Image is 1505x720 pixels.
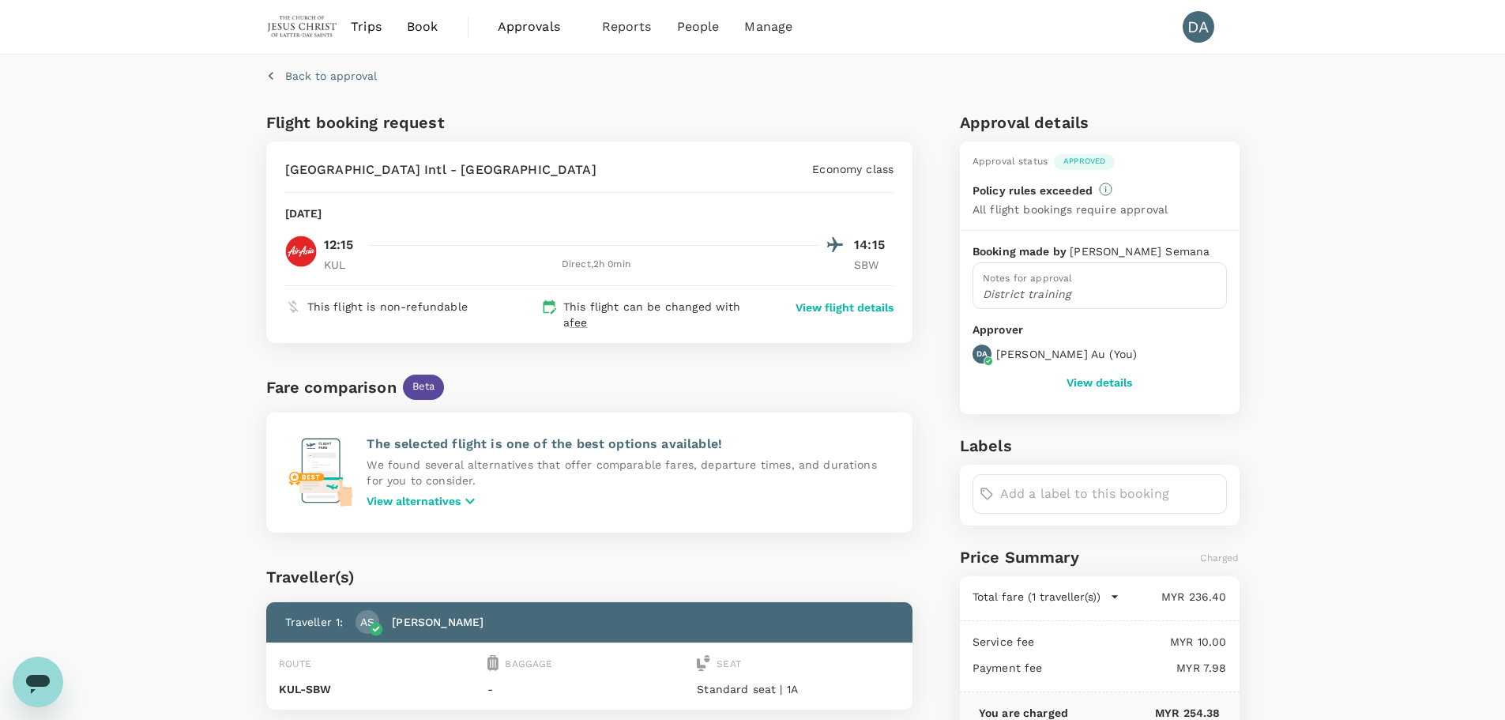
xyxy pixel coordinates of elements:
p: DA [976,349,988,360]
div: Fare comparison [266,375,397,400]
span: Baggage [505,658,552,669]
button: Back to approval [266,68,377,84]
p: Service fee [973,634,1035,650]
span: Charged [1200,552,1239,564]
p: Approver [973,322,1227,338]
p: District training [983,286,1217,302]
span: fee [570,316,587,329]
p: Booking made by [973,243,1070,259]
span: Reports [602,17,652,36]
p: Economy class [812,161,894,177]
p: [PERSON_NAME] Semana [1070,243,1210,259]
p: The selected flight is one of the best options available! [367,435,894,454]
p: 12:15 [324,236,354,254]
button: View alternatives [367,492,480,511]
p: MYR 10.00 [1035,634,1227,650]
p: [DATE] [285,205,322,221]
div: Traveller(s) [266,564,913,590]
p: We found several alternatives that offer comparable fares, departure times, and durations for you... [367,457,894,488]
p: KUL - SBW [279,681,482,697]
span: Beta [403,379,445,394]
img: The Malaysian Church of Jesus Christ of Latter-day Saints [266,9,339,44]
input: Add a label to this booking [1000,481,1220,507]
p: - [487,681,690,697]
button: View flight details [796,300,894,315]
span: Book [407,17,438,36]
div: Approval status [973,154,1048,170]
button: Total fare (1 traveller(s)) [973,589,1119,605]
div: Direct , 2h 0min [373,257,820,273]
img: baggage-icon [487,655,499,671]
p: [PERSON_NAME] [392,614,483,630]
p: Policy rules exceeded [973,183,1093,198]
h6: Labels [960,433,1240,458]
span: Seat [717,658,741,669]
p: MYR 236.40 [1119,589,1227,605]
span: Manage [744,17,792,36]
p: Total fare (1 traveller(s)) [973,589,1101,605]
span: Trips [351,17,382,36]
img: AK [285,236,317,267]
p: [GEOGRAPHIC_DATA] Intl - [GEOGRAPHIC_DATA] [285,160,596,179]
span: Approved [1054,156,1115,167]
button: View details [1067,376,1132,389]
p: 14:15 [854,236,894,254]
img: seat-icon [697,655,710,671]
span: Notes for approval [983,273,1073,284]
h6: Flight booking request [266,110,586,135]
span: People [677,17,720,36]
iframe: Button to launch messaging window [13,657,63,707]
p: Standard seat | 1A [697,681,900,697]
span: Approvals [498,17,577,36]
p: All flight bookings require approval [973,202,1168,217]
p: Back to approval [285,68,377,84]
p: AS [360,614,374,630]
p: This flight can be changed with a [563,299,766,330]
span: Route [279,658,312,669]
p: Payment fee [973,660,1043,676]
p: This flight is non-refundable [307,299,468,315]
p: MYR 7.98 [1043,660,1227,676]
h6: Approval details [960,110,1240,135]
div: DA [1183,11,1214,43]
p: [PERSON_NAME] Au ( You ) [996,346,1137,362]
p: View alternatives [367,493,461,509]
p: SBW [854,257,894,273]
p: Traveller 1 : [285,614,344,630]
h6: Price Summary [960,545,1079,570]
p: KUL [324,257,363,273]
